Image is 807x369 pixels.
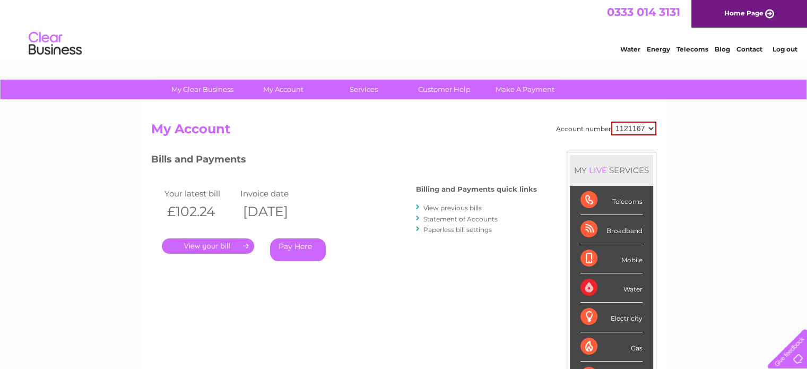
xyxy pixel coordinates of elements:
a: Log out [772,45,797,53]
a: Telecoms [676,45,708,53]
td: Invoice date [238,186,314,201]
th: [DATE] [238,201,314,222]
a: Paperless bill settings [423,226,492,234]
th: £102.24 [162,201,238,222]
div: Mobile [580,244,643,273]
a: Customer Help [401,80,488,99]
div: MY SERVICES [570,155,653,185]
a: . [162,238,254,254]
a: My Clear Business [159,80,246,99]
div: Account number [556,122,656,135]
h2: My Account [151,122,656,142]
div: Gas [580,332,643,362]
a: 0333 014 3131 [607,5,680,19]
div: Clear Business is a trading name of Verastar Limited (registered in [GEOGRAPHIC_DATA] No. 3667643... [153,6,655,52]
a: Water [620,45,640,53]
a: Pay Here [270,238,326,261]
div: Electricity [580,303,643,332]
h3: Bills and Payments [151,152,537,170]
div: Water [580,273,643,303]
a: Statement of Accounts [423,215,498,223]
img: logo.png [28,28,82,60]
a: Blog [715,45,730,53]
a: Contact [736,45,762,53]
div: LIVE [587,165,609,175]
a: View previous bills [423,204,482,212]
div: Broadband [580,215,643,244]
a: Services [320,80,407,99]
h4: Billing and Payments quick links [416,185,537,193]
a: My Account [239,80,327,99]
div: Telecoms [580,186,643,215]
a: Make A Payment [481,80,569,99]
td: Your latest bill [162,186,238,201]
a: Energy [647,45,670,53]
